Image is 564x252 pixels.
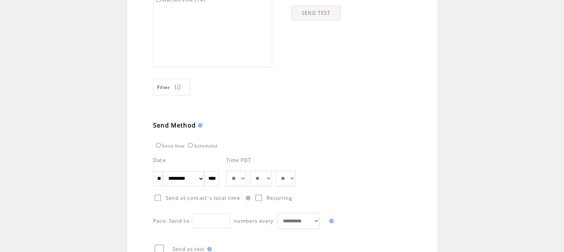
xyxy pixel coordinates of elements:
[291,6,340,20] a: SEND TEST
[166,195,240,201] span: Send at contact`s local time
[153,157,166,163] span: Date
[244,196,250,200] img: help.gif
[153,79,190,95] a: Filter
[174,79,181,96] img: filters.png
[234,218,274,224] span: numbers every
[156,143,161,147] input: Send Now
[327,219,334,223] img: help.gif
[205,247,212,251] img: help.gif
[157,84,171,90] span: Show filters
[188,143,193,147] input: Scheduled
[267,195,292,201] span: Recurring
[196,123,202,127] img: help.gif
[153,121,196,129] span: Send Method
[153,218,189,224] span: Pace: Send to
[186,144,218,148] label: Scheduled
[226,157,251,163] span: Time PDT
[154,144,185,148] label: Send Now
